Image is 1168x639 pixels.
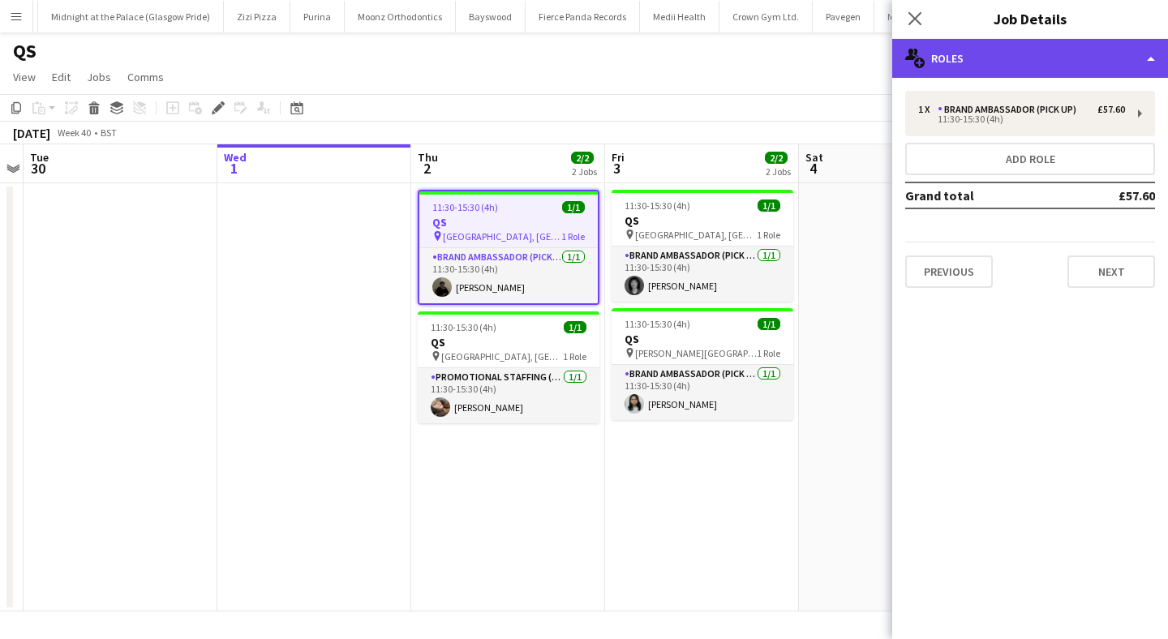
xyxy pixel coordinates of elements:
[766,165,791,178] div: 2 Jobs
[612,247,793,302] app-card-role: Brand Ambassador (Pick up)1/111:30-15:30 (4h)[PERSON_NAME]
[813,1,874,32] button: Pavegen
[918,115,1125,123] div: 11:30-15:30 (4h)
[28,159,49,178] span: 30
[892,39,1168,78] div: Roles
[101,127,117,139] div: BST
[418,190,599,305] app-job-card: 11:30-15:30 (4h)1/1QS [GEOGRAPHIC_DATA], [GEOGRAPHIC_DATA]1 RoleBrand Ambassador (Pick up)1/111:3...
[224,150,247,165] span: Wed
[564,321,586,333] span: 1/1
[561,230,585,242] span: 1 Role
[905,255,993,288] button: Previous
[1067,182,1155,208] td: £57.60
[13,70,36,84] span: View
[127,70,164,84] span: Comms
[6,66,42,88] a: View
[765,152,788,164] span: 2/2
[87,70,111,84] span: Jobs
[758,318,780,330] span: 1/1
[52,70,71,84] span: Edit
[415,159,438,178] span: 2
[419,248,598,303] app-card-role: Brand Ambassador (Pick up)1/111:30-15:30 (4h)[PERSON_NAME]
[905,143,1155,175] button: Add role
[1067,255,1155,288] button: Next
[612,213,793,228] h3: QS
[757,229,780,241] span: 1 Role
[431,321,496,333] span: 11:30-15:30 (4h)
[757,347,780,359] span: 1 Role
[874,1,1007,32] button: M&M's Couch Confessions
[38,1,224,32] button: Midnight at the Palace (Glasgow Pride)
[526,1,640,32] button: Fierce Panda Records
[418,311,599,423] app-job-card: 11:30-15:30 (4h)1/1QS [GEOGRAPHIC_DATA], [GEOGRAPHIC_DATA]1 RolePromotional Staffing (Brand Ambas...
[418,150,438,165] span: Thu
[612,190,793,302] app-job-card: 11:30-15:30 (4h)1/1QS [GEOGRAPHIC_DATA], [GEOGRAPHIC_DATA]1 RoleBrand Ambassador (Pick up)1/111:3...
[612,308,793,420] app-job-card: 11:30-15:30 (4h)1/1QS [PERSON_NAME][GEOGRAPHIC_DATA]1 RoleBrand Ambassador (Pick up)1/111:30-15:3...
[803,159,823,178] span: 4
[221,159,247,178] span: 1
[572,165,597,178] div: 2 Jobs
[45,66,77,88] a: Edit
[13,125,50,141] div: [DATE]
[54,127,94,139] span: Week 40
[13,39,36,63] h1: QS
[612,332,793,346] h3: QS
[719,1,813,32] button: Crown Gym Ltd.
[456,1,526,32] button: Bayswood
[625,318,690,330] span: 11:30-15:30 (4h)
[571,152,594,164] span: 2/2
[625,199,690,212] span: 11:30-15:30 (4h)
[290,1,345,32] button: Purina
[905,182,1067,208] td: Grand total
[562,201,585,213] span: 1/1
[418,335,599,350] h3: QS
[30,150,49,165] span: Tue
[635,347,757,359] span: [PERSON_NAME][GEOGRAPHIC_DATA]
[345,1,456,32] button: Moonz Orthodontics
[441,350,563,362] span: [GEOGRAPHIC_DATA], [GEOGRAPHIC_DATA]
[563,350,586,362] span: 1 Role
[612,150,625,165] span: Fri
[443,230,561,242] span: [GEOGRAPHIC_DATA], [GEOGRAPHIC_DATA]
[892,8,1168,29] h3: Job Details
[640,1,719,32] button: Medii Health
[612,365,793,420] app-card-role: Brand Ambassador (Pick up)1/111:30-15:30 (4h)[PERSON_NAME]
[121,66,170,88] a: Comms
[418,368,599,423] app-card-role: Promotional Staffing (Brand Ambassadors)1/111:30-15:30 (4h)[PERSON_NAME]
[224,1,290,32] button: Zizi Pizza
[758,199,780,212] span: 1/1
[938,104,1083,115] div: Brand Ambassador (Pick up)
[805,150,823,165] span: Sat
[1097,104,1125,115] div: £57.60
[609,159,625,178] span: 3
[80,66,118,88] a: Jobs
[419,215,598,229] h3: QS
[635,229,757,241] span: [GEOGRAPHIC_DATA], [GEOGRAPHIC_DATA]
[432,201,498,213] span: 11:30-15:30 (4h)
[918,104,938,115] div: 1 x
